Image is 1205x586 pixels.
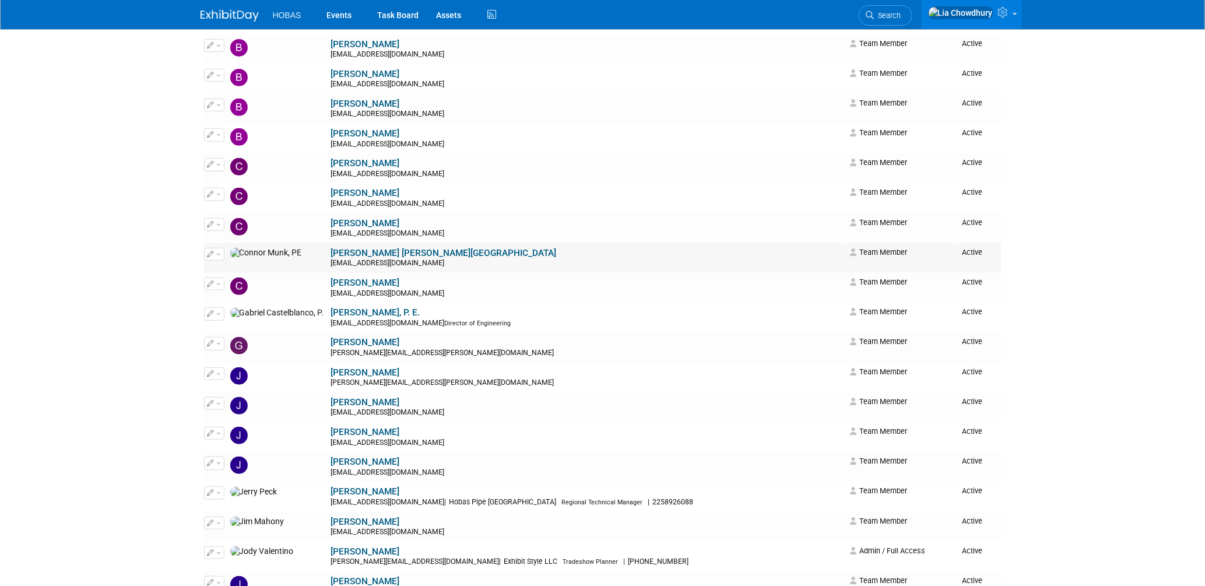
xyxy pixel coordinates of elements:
[445,320,511,327] span: Director of Engineering
[874,11,901,20] span: Search
[230,546,294,557] img: Jody Valentino
[230,158,248,176] img: Carson Whisenant
[331,408,843,417] div: [EMAIL_ADDRESS][DOMAIN_NAME]
[331,457,400,467] a: [PERSON_NAME]
[331,140,843,149] div: [EMAIL_ADDRESS][DOMAIN_NAME]
[331,397,400,408] a: [PERSON_NAME]
[230,427,248,444] img: Jeffrey LeBlanc
[962,367,982,376] span: Active
[331,349,843,358] div: [PERSON_NAME][EMAIL_ADDRESS][PERSON_NAME][DOMAIN_NAME]
[331,486,400,497] a: [PERSON_NAME]
[331,517,400,527] a: [PERSON_NAME]
[962,576,982,585] span: Active
[500,557,501,566] span: |
[962,248,982,257] span: Active
[331,528,843,537] div: [EMAIL_ADDRESS][DOMAIN_NAME]
[230,99,248,116] img: Bryan Mazyn
[331,427,400,437] a: [PERSON_NAME]
[962,158,982,167] span: Active
[331,289,843,299] div: [EMAIL_ADDRESS][DOMAIN_NAME]
[230,457,248,474] img: Jennifer Jensen
[501,557,561,566] span: Exhibit Style LLC
[650,498,697,506] span: 2258926088
[851,517,908,525] span: Team Member
[331,468,843,478] div: [EMAIL_ADDRESS][DOMAIN_NAME]
[851,158,908,167] span: Team Member
[331,229,843,238] div: [EMAIL_ADDRESS][DOMAIN_NAME]
[331,278,400,288] a: [PERSON_NAME]
[563,558,619,566] span: Tradeshow Planner
[230,128,248,146] img: Bryant Welch
[859,5,912,26] a: Search
[962,517,982,525] span: Active
[230,39,248,57] img: Brad Hunemuller
[447,498,560,506] span: Hobas Pipe [GEOGRAPHIC_DATA]
[331,128,400,139] a: [PERSON_NAME]
[851,576,908,585] span: Team Member
[962,128,982,137] span: Active
[230,337,248,355] img: Geoff Brown
[331,557,843,567] div: [PERSON_NAME][EMAIL_ADDRESS][DOMAIN_NAME]
[331,39,400,50] a: [PERSON_NAME]
[648,498,650,506] span: |
[962,218,982,227] span: Active
[331,546,400,557] a: [PERSON_NAME]
[331,69,400,79] a: [PERSON_NAME]
[962,486,982,495] span: Active
[273,10,301,20] span: HOBAS
[331,307,420,318] a: [PERSON_NAME], P. E.
[851,546,926,555] span: Admin / Full Access
[230,248,302,258] img: Connor Munk, PE
[851,39,908,48] span: Team Member
[851,278,908,286] span: Team Member
[962,99,982,107] span: Active
[331,170,843,179] div: [EMAIL_ADDRESS][DOMAIN_NAME]
[962,39,982,48] span: Active
[962,69,982,78] span: Active
[201,10,259,22] img: ExhibitDay
[851,457,908,465] span: Team Member
[624,557,626,566] span: |
[230,188,248,205] img: Christopher Shirazy
[331,367,400,378] a: [PERSON_NAME]
[230,308,325,318] img: Gabriel Castelblanco, P. E.
[962,307,982,316] span: Active
[230,517,284,527] img: Jim Mahony
[851,427,908,436] span: Team Member
[851,248,908,257] span: Team Member
[331,199,843,209] div: [EMAIL_ADDRESS][DOMAIN_NAME]
[331,218,400,229] a: [PERSON_NAME]
[851,69,908,78] span: Team Member
[851,128,908,137] span: Team Member
[230,487,277,497] img: Jerry Peck
[331,188,400,198] a: [PERSON_NAME]
[928,6,993,19] img: Lia Chowdhury
[331,80,843,89] div: [EMAIL_ADDRESS][DOMAIN_NAME]
[851,337,908,346] span: Team Member
[562,499,643,506] span: Regional Technical Manager
[851,307,908,316] span: Team Member
[851,99,908,107] span: Team Member
[230,397,248,415] img: JD Demore
[331,259,843,268] div: [EMAIL_ADDRESS][DOMAIN_NAME]
[331,498,843,507] div: [EMAIL_ADDRESS][DOMAIN_NAME]
[851,397,908,406] span: Team Member
[962,337,982,346] span: Active
[851,218,908,227] span: Team Member
[331,110,843,119] div: [EMAIL_ADDRESS][DOMAIN_NAME]
[445,498,447,506] span: |
[230,278,248,295] img: crystal guevara
[626,557,693,566] span: [PHONE_NUMBER]
[851,188,908,196] span: Team Member
[331,337,400,348] a: [PERSON_NAME]
[331,158,400,169] a: [PERSON_NAME]
[962,188,982,196] span: Active
[331,319,843,328] div: [EMAIL_ADDRESS][DOMAIN_NAME]
[331,378,843,388] div: [PERSON_NAME][EMAIL_ADDRESS][PERSON_NAME][DOMAIN_NAME]
[962,546,982,555] span: Active
[851,367,908,376] span: Team Member
[230,218,248,236] img: Cole Grinnell
[331,248,557,258] a: [PERSON_NAME] [PERSON_NAME][GEOGRAPHIC_DATA]
[962,427,982,436] span: Active
[331,438,843,448] div: [EMAIL_ADDRESS][DOMAIN_NAME]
